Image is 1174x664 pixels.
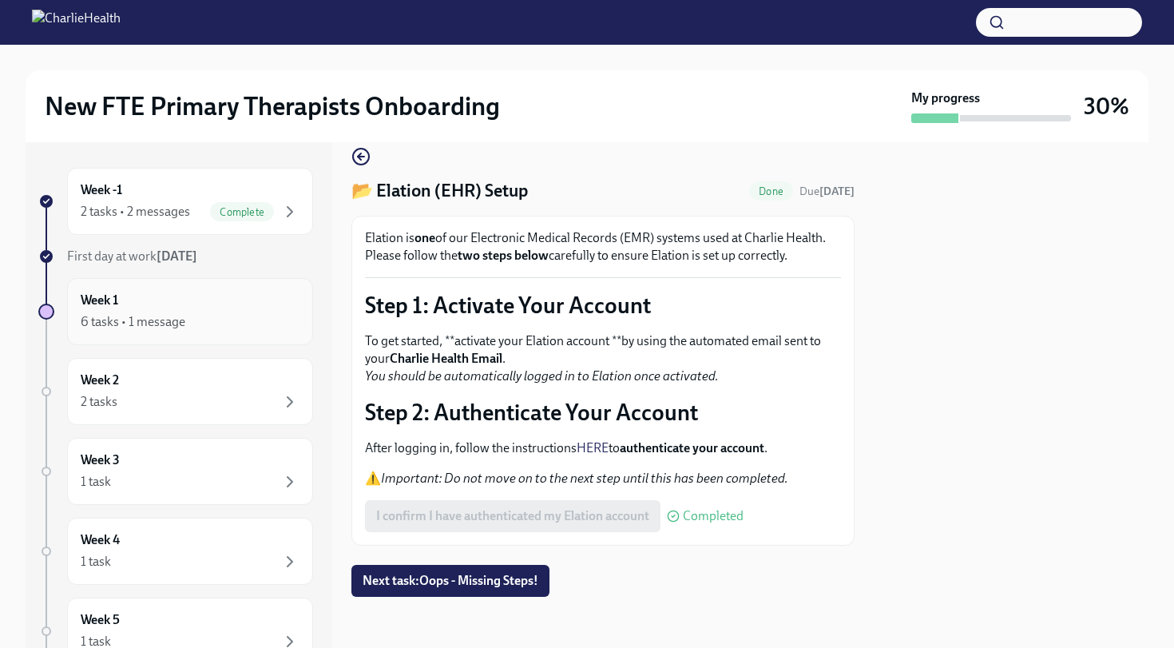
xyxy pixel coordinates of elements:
button: Next task:Oops - Missing Steps! [351,565,549,597]
a: Week 41 task [38,518,313,585]
strong: authenticate your account [620,440,764,455]
strong: Charlie Health Email [390,351,502,366]
span: September 12th, 2025 10:00 [799,184,855,199]
h6: Week -1 [81,181,122,199]
em: You should be automatically logged in to Elation once activated. [365,368,719,384]
p: ⚠️ [365,470,841,487]
span: Completed [683,510,744,523]
strong: two steps below [458,248,549,263]
h6: Week 3 [81,451,120,469]
h6: Week 2 [81,372,119,389]
p: After logging in, follow the instructions to . [365,439,841,457]
h6: Week 4 [81,531,120,549]
h2: New FTE Primary Therapists Onboarding [45,90,500,122]
span: Complete [210,206,274,218]
h6: Week 5 [81,611,120,629]
h4: 📂 Elation (EHR) Setup [351,179,528,203]
a: Week 22 tasks [38,358,313,425]
strong: one [414,230,435,245]
span: Done [749,185,793,197]
strong: [DATE] [157,249,197,264]
img: CharlieHealth [32,10,121,35]
div: 1 task [81,473,111,491]
p: Elation is of our Electronic Medical Records (EMR) systems used at Charlie Health. Please follow ... [365,229,841,264]
a: Week -12 tasks • 2 messagesComplete [38,168,313,235]
div: 1 task [81,633,111,650]
a: Week 31 task [38,438,313,505]
strong: [DATE] [819,185,855,198]
span: Next task : Oops - Missing Steps! [363,573,538,589]
em: Important: Do not move on to the next step until this has been completed. [381,471,788,486]
strong: My progress [911,89,980,107]
div: 1 task [81,553,111,571]
div: 6 tasks • 1 message [81,313,185,331]
div: 2 tasks • 2 messages [81,203,190,221]
p: To get started, **activate your Elation account **by using the automated email sent to your . [365,332,841,385]
p: Step 2: Authenticate Your Account [365,398,841,427]
h6: Week 1 [81,292,118,309]
h3: 30% [1084,92,1129,121]
a: First day at work[DATE] [38,248,313,265]
span: Due [799,185,855,198]
p: Step 1: Activate Your Account [365,291,841,320]
a: Week 16 tasks • 1 message [38,278,313,345]
span: First day at work [67,249,197,264]
a: HERE [577,440,609,455]
div: 2 tasks [81,393,117,411]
